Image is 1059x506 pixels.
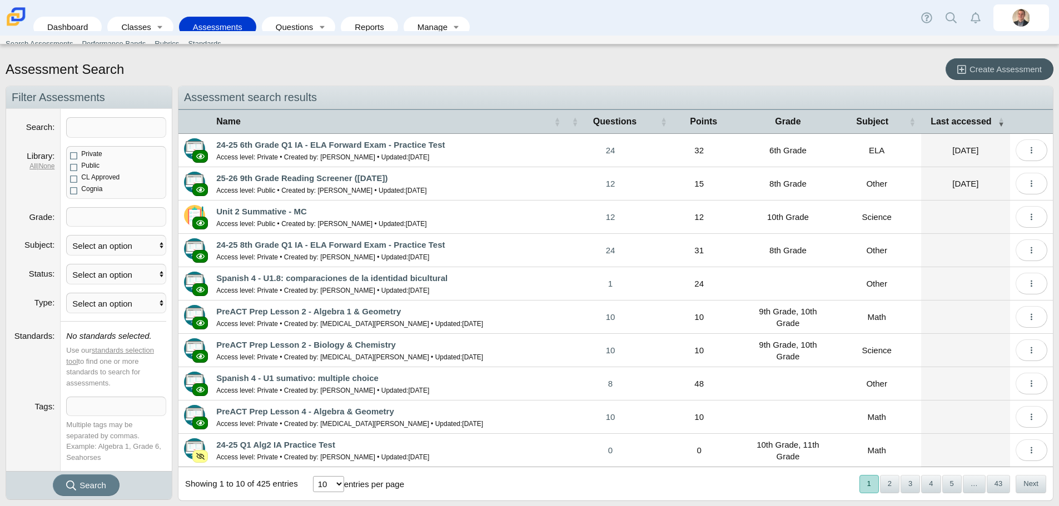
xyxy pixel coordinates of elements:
a: Rubrics [150,36,183,52]
img: type-scannable.svg [184,205,205,226]
time: Oct 8, 2024 at 11:17 AM [406,220,427,228]
span: Points [669,116,738,128]
div: Showing 1 to 10 of 425 entries [178,467,298,500]
a: PreACT Prep Lesson 2 - Algebra 1 & Geometry [216,307,401,316]
span: Create Assessment [969,64,1042,74]
span: Grade [749,116,827,128]
td: Math [832,400,921,434]
button: 1 [859,475,879,493]
a: Create Assessment [946,58,1053,80]
img: Carmen School of Science & Technology [4,5,28,28]
button: More options [1016,273,1047,294]
td: 10 [655,334,744,367]
button: Next [1016,475,1046,493]
a: Reports [346,17,392,37]
h1: Assessment Search [6,60,124,79]
td: 31 [655,234,744,267]
img: matt.snyder.lDbRVQ [1012,9,1030,27]
span: Public [81,162,100,169]
a: Dashboard [39,17,96,37]
time: Sep 15, 2025 at 3:52 PM [952,146,978,155]
td: 10th Grade [744,201,833,234]
td: 9th Grade, 10th Grade [744,300,833,334]
time: Oct 18, 2024 at 1:16 PM [462,420,483,428]
td: Math [832,434,921,467]
small: Access level: Private • Created by: [PERSON_NAME] • Updated: [216,253,429,261]
button: More options [1016,439,1047,461]
td: Science [832,334,921,367]
tags: ​ [66,397,166,416]
a: Performance Bands [77,36,150,52]
a: PreACT Prep Lesson 4 - Algebra & Geometry [216,407,394,416]
label: Library [27,151,54,161]
small: Access level: Private • Created by: [PERSON_NAME] • Updated: [216,453,429,461]
td: 15 [655,167,744,201]
span: … [963,475,986,493]
label: Grade [29,212,54,222]
span: Questions : Activate to sort [571,116,578,127]
label: entries per page [344,479,404,489]
time: Aug 30, 2024 at 10:04 AM [408,253,429,261]
a: 25-26 9th Grade Reading Screener ([DATE]) [216,173,387,183]
td: 10 [655,300,744,334]
span: Subject : Activate to sort [909,116,916,127]
a: Questions [267,17,314,37]
td: 10 [655,400,744,434]
small: Access level: Private • Created by: [MEDICAL_DATA][PERSON_NAME] • Updated: [216,353,483,361]
h2: Filter Assessments [6,86,172,109]
a: 24-25 6th Grade Q1 IA - ELA Forward Exam - Practice Test [216,140,445,149]
a: Spanish 4 - U1 sumativo: multiple choice [216,373,379,383]
small: Access level: Private • Created by: [PERSON_NAME] • Updated: [216,287,429,294]
span: Private [81,150,102,158]
td: 48 [655,367,744,400]
td: 24 [655,267,744,300]
a: 12 [566,201,655,233]
a: Search Assessments [1,36,77,52]
button: More options [1016,206,1047,228]
img: type-advanced.svg [184,272,205,293]
button: More options [1016,139,1047,161]
span: Cognia [81,185,102,193]
time: Sep 17, 2025 at 7:09 PM [408,287,429,294]
time: Aug 28, 2025 at 11:11 AM [952,179,978,188]
time: Sep 29, 2024 at 10:25 AM [408,387,429,394]
td: 8th Grade [744,234,833,267]
span: Name [216,116,551,128]
img: type-advanced.svg [184,138,205,159]
label: Tags [34,402,54,411]
small: Access level: Public • Created by: [PERSON_NAME] • Updated: [216,187,426,194]
span: Name : Activate to sort [554,116,560,127]
a: 10 [566,334,655,367]
td: 9th Grade, 10th Grade [744,334,833,367]
button: More options [1016,406,1047,428]
button: More options [1016,239,1047,261]
td: 8th Grade [744,167,833,201]
button: More options [1016,373,1047,394]
td: Other [832,267,921,300]
td: Science [832,201,921,234]
td: Math [832,300,921,334]
img: type-advanced.svg [184,372,205,393]
time: Aug 30, 2024 at 9:59 AM [408,153,429,161]
button: 43 [987,475,1010,493]
img: type-advanced.svg [184,338,205,359]
a: matt.snyder.lDbRVQ [993,4,1049,31]
small: Access level: Private • Created by: [MEDICAL_DATA][PERSON_NAME] • Updated: [216,420,483,428]
dfn: | [12,162,54,171]
td: 32 [655,134,744,167]
td: 12 [655,201,744,234]
tags: ​ [66,207,166,227]
span: CL Approved [81,173,120,181]
a: Toggle expanded [314,17,330,37]
small: Access level: Public • Created by: [PERSON_NAME] • Updated: [216,220,426,228]
label: Standards [14,331,55,340]
a: Assessments [185,17,251,37]
label: Status [29,269,55,278]
h2: Assessment search results [178,86,1053,109]
a: 10 [566,400,655,433]
img: type-advanced.svg [184,405,205,426]
img: type-advanced.svg [184,305,205,326]
a: 24 [566,234,655,267]
button: 5 [942,475,962,493]
a: standards selection tool [66,346,154,365]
